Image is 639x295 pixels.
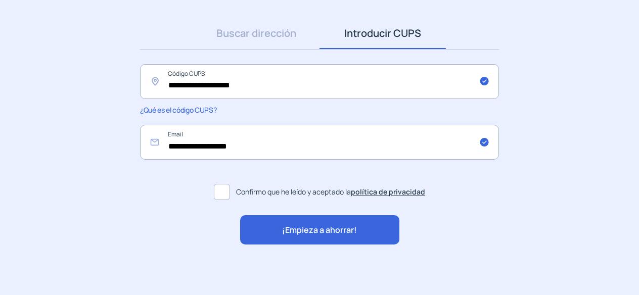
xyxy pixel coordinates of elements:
a: Introducir CUPS [319,18,446,49]
a: política de privacidad [351,187,425,196]
span: Confirmo que he leído y aceptado la [236,186,425,198]
span: ¿Qué es el código CUPS? [140,105,216,115]
a: Buscar dirección [193,18,319,49]
span: ¡Empieza a ahorrar! [282,224,357,237]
